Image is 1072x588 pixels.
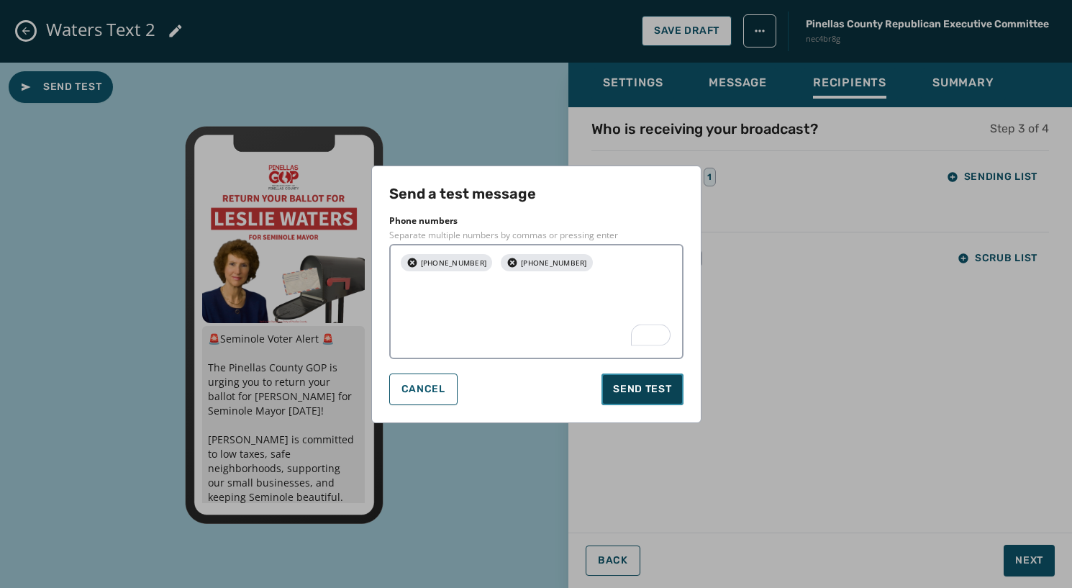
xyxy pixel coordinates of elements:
[501,254,593,271] div: [PHONE_NUMBER]
[401,384,445,395] span: Cancel
[613,382,671,397] span: Send test
[401,254,493,271] div: [PHONE_NUMBER]
[389,215,458,227] label: Phone numbers
[389,230,683,241] span: Separate multiple numbers by commas or pressing enter
[601,374,683,405] button: Send test
[389,184,683,204] h3: Send a test message
[389,374,458,405] button: Cancel
[399,277,591,349] textarea: To enrich screen reader interactions, please activate Accessibility in Grammarly extension settings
